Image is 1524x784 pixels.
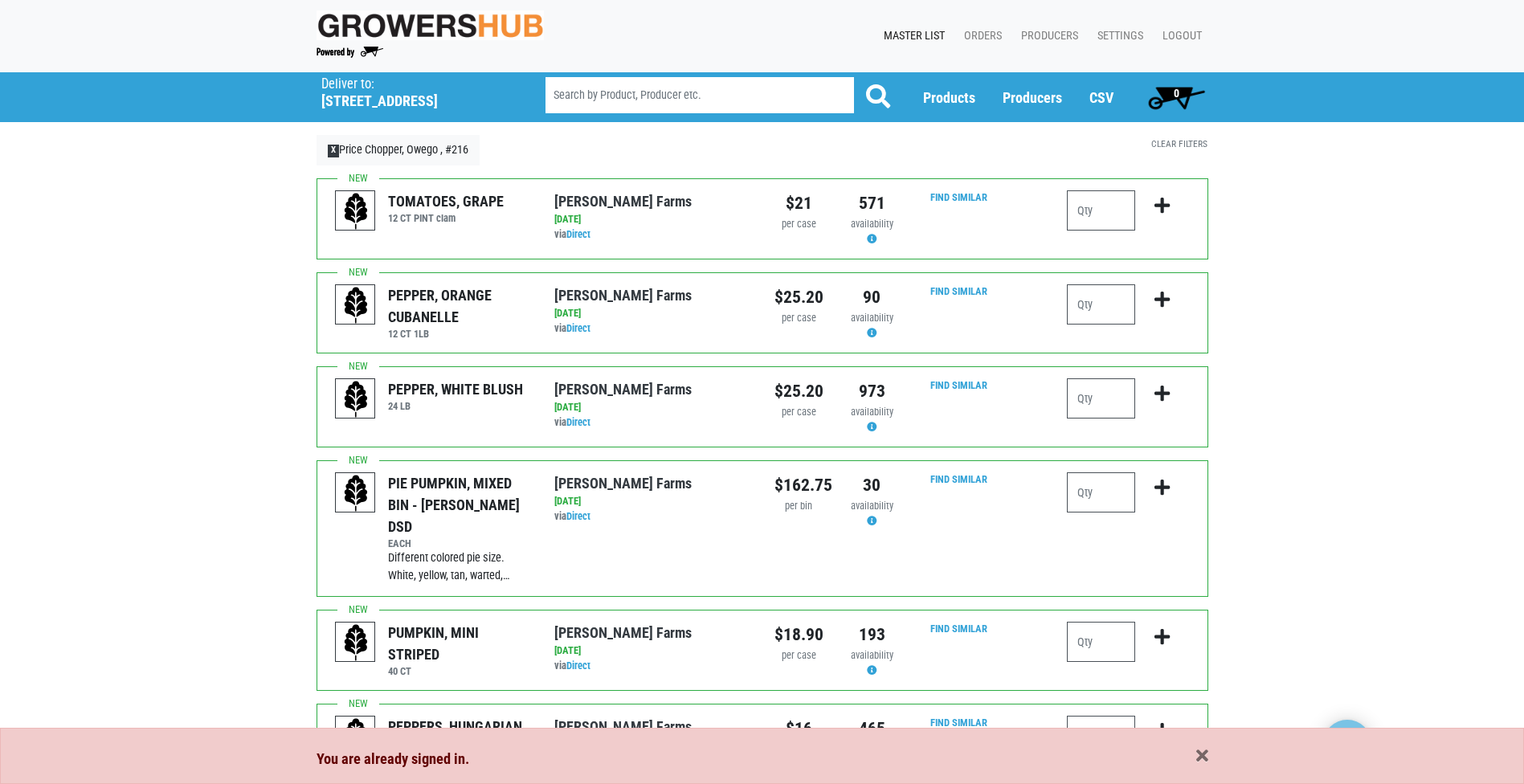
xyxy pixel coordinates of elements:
a: [PERSON_NAME] Farms [554,624,692,641]
a: XPrice Chopper, Owego , #216 [317,135,480,165]
div: 30 [848,472,897,498]
input: Qty [1067,190,1135,231]
div: $18.90 [774,622,823,647]
h6: EACH [388,537,530,549]
div: per case [774,648,823,664]
img: placeholder-variety-43d6402dacf2d531de610a020419775a.svg [336,717,376,757]
input: Qty [1067,284,1135,325]
div: PEPPER, ORANGE CUBANELLE [388,284,530,328]
div: You are already signed in. [317,748,1208,770]
a: Clear Filters [1151,138,1207,149]
a: Logout [1150,21,1208,51]
a: Direct [566,228,590,240]
p: Deliver to: [321,76,505,92]
a: Direct [566,322,590,334]
div: $21 [774,190,823,216]
h5: [STREET_ADDRESS] [321,92,505,110]
span: X [328,145,340,157]
div: [DATE] [554,306,750,321]
a: [PERSON_NAME] Farms [554,718,692,735]
a: Orders [951,21,1008,51]
div: $25.20 [774,378,823,404]
input: Qty [1067,622,1135,662]
a: 0 [1141,81,1212,113]
img: Powered by Big Wheelbarrow [317,47,383,58]
div: 90 [848,284,897,310]
input: Search by Product, Producer etc. [545,77,854,113]
a: Products [923,89,975,106]
a: Direct [566,416,590,428]
a: CSV [1089,89,1113,106]
div: TOMATOES, GRAPE [388,190,504,212]
div: $16 [774,716,823,741]
div: PEPPERS, HUNGARIAN HOT DSD [388,716,530,759]
a: [PERSON_NAME] Farms [554,193,692,210]
img: original-fc7597fdc6adbb9d0e2ae620e786d1a2.jpg [317,10,545,40]
input: Qty [1067,716,1135,756]
div: PIE PUMPKIN, MIXED BIN - [PERSON_NAME] DSD [388,472,530,537]
a: Find Similar [930,379,987,391]
div: 973 [848,378,897,404]
div: via [554,509,750,525]
div: [DATE] [554,400,750,415]
a: Settings [1085,21,1150,51]
div: per bin [774,499,823,514]
a: Find Similar [930,473,987,485]
a: [PERSON_NAME] Farms [554,287,692,304]
div: via [554,415,750,431]
a: [PERSON_NAME] Farms [554,475,692,492]
span: availability [851,218,893,230]
div: per case [774,405,823,420]
h6: 12 CT PINT clam [388,212,504,224]
input: Qty [1067,472,1135,512]
a: [PERSON_NAME] Farms [554,381,692,398]
div: PUMPKIN, MINI STRIPED [388,622,530,665]
div: [DATE] [554,212,750,227]
span: availability [851,406,893,418]
div: $162.75 [774,472,823,498]
div: via [554,321,750,337]
div: 193 [848,622,897,647]
a: Find Similar [930,285,987,297]
span: Price Chopper, Owego , #216 (42 W Main St, Owego, NY 13827, USA) [321,72,517,110]
div: 571 [848,190,897,216]
div: Different colored pie size. White, yellow, tan, warted, [388,549,530,584]
img: placeholder-variety-43d6402dacf2d531de610a020419775a.svg [336,191,376,231]
img: placeholder-variety-43d6402dacf2d531de610a020419775a.svg [336,285,376,325]
div: $25.20 [774,284,823,310]
a: Find Similar [930,717,987,729]
div: per case [774,217,823,232]
img: placeholder-variety-43d6402dacf2d531de610a020419775a.svg [336,623,376,663]
div: [DATE] [554,494,750,509]
div: via [554,227,750,243]
input: Qty [1067,378,1135,419]
a: Direct [566,510,590,522]
div: PEPPER, WHITE BLUSH [388,378,523,400]
a: Master List [871,21,951,51]
div: [DATE] [554,643,750,659]
h6: 40 CT [388,665,530,677]
img: placeholder-variety-43d6402dacf2d531de610a020419775a.svg [336,379,376,419]
div: per case [774,311,823,326]
span: availability [851,649,893,661]
a: Find Similar [930,191,987,203]
h6: 24 LB [388,400,523,412]
div: 465 [848,716,897,741]
a: Find Similar [930,623,987,635]
span: … [503,569,510,582]
img: placeholder-variety-43d6402dacf2d531de610a020419775a.svg [336,473,376,513]
a: Producers [1003,89,1062,106]
span: availability [851,500,893,512]
span: 0 [1174,87,1179,100]
a: Producers [1008,21,1085,51]
span: availability [851,312,893,324]
div: via [554,659,750,674]
h6: 12 CT 1LB [388,328,530,340]
a: Direct [566,659,590,672]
